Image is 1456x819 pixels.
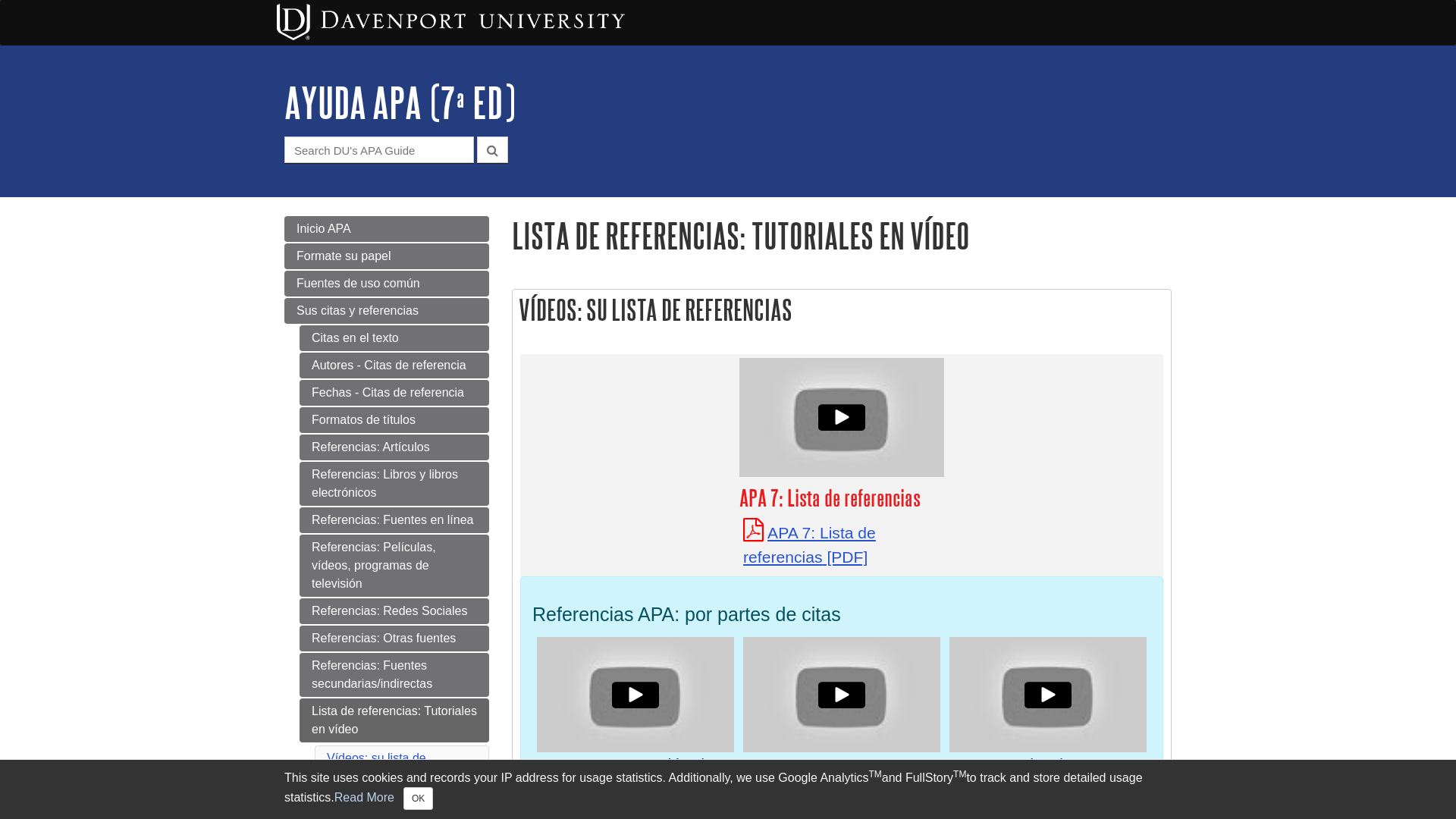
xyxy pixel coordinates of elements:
a: APA 7: Lista de referencias [743,524,876,566]
h3: Referencias APA: por partes de citas [532,604,1151,626]
div: This site uses cookies and records your IP address for usage statistics. Additionally, we use Goo... [284,769,1172,810]
a: Vídeos: su lista de referencias [327,752,426,783]
a: Read More [334,791,394,804]
h4: APA 7: Autores en una referencia APA [739,756,943,794]
h4: APA 7: Comprensión de las partes de una referencia APA [533,756,737,812]
a: Formatos de títulos [300,407,489,433]
h2: Vídeos: su lista de referencias [513,290,1171,330]
a: Formate su papel [284,243,489,269]
a: Referencias: Artículos [300,435,489,460]
span: Formate su papel [297,249,391,262]
a: Referencias: Redes Sociales [300,598,489,624]
a: Referencias: Otras fuentes [300,626,489,651]
a: Citas en el texto [300,325,489,351]
span: Fuentes de uso común [297,277,420,290]
a: Lista de referencias: Tutoriales en vídeo [300,698,489,742]
a: Sus citas y referencias [284,298,489,324]
a: Referencias: Películas, vídeos, programas de televisión [300,535,489,597]
a: Autores - Citas de referencia [300,353,489,378]
h4: APA 7: Fecha de publicación en una referencia APA [946,756,1150,812]
a: Inicio APA [284,216,489,242]
div: Video: Understanding the Parts of an APA Reference [537,637,733,752]
span: Sus citas y referencias [297,304,419,317]
h3: APA 7: Lista de referencias [739,485,944,511]
div: Video: APA 7: Reference List [739,358,944,477]
input: Search DU's APA Guide [284,136,474,163]
span: Inicio APA [297,222,351,235]
a: Referencias: Libros y libros electrónicos [300,462,489,506]
sup: TM [953,769,966,780]
div: Video: Authors in an APA Reference [743,637,940,752]
sup: TM [868,769,881,780]
a: Fechas - Citas de referencia [300,380,489,406]
div: Video:Publication Date in an APA Reference [949,637,1146,752]
a: Referencias: Fuentes secundarias/indirectas [300,653,489,697]
a: AYUDA APA (7ª ED) [284,79,516,126]
img: Davenport University [277,4,625,40]
a: Fuentes de uso común [284,271,489,297]
button: Close [403,787,433,810]
h1: Lista de referencias: Tutoriales en vídeo [512,216,1172,255]
a: Referencias: Fuentes en línea [300,507,489,533]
